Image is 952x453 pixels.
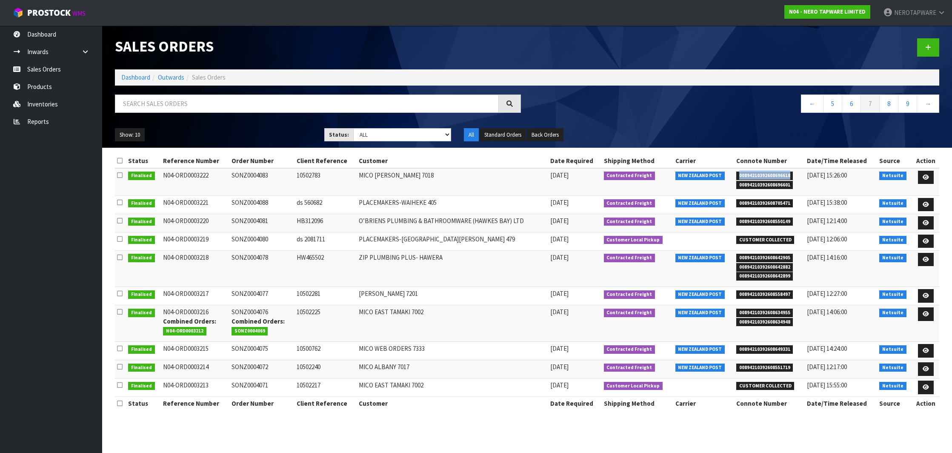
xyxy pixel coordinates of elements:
span: Netsuite [879,345,906,354]
small: WMS [72,9,86,17]
td: SONZ0004083 [229,168,294,196]
th: Shipping Method [602,396,673,410]
td: 10502217 [294,378,357,397]
td: MICO [PERSON_NAME] 7018 [357,168,548,196]
th: Connote Number [734,154,805,168]
span: [DATE] 12:06:00 [807,235,847,243]
td: MICO EAST TAMAKI 7002 [357,378,548,397]
td: PLACEMAKERS-WAIHEKE 405 [357,195,548,214]
span: 00894210392608642905 [736,254,793,262]
span: [DATE] 15:55:00 [807,381,847,389]
td: N04-ORD0003213 [161,378,229,397]
th: Date/Time Released [805,396,878,410]
td: 10502225 [294,305,357,342]
span: Netsuite [879,309,906,317]
a: Outwards [158,73,184,81]
td: N04-ORD0003222 [161,168,229,196]
span: [DATE] 15:26:00 [807,171,847,179]
td: MICO ALBANY 7017 [357,360,548,378]
td: SONZ0004088 [229,195,294,214]
button: Back Orders [527,128,563,142]
span: Netsuite [879,254,906,262]
span: 00894210392608705471 [736,199,793,208]
img: cube-alt.png [13,7,23,18]
input: Search sales orders [115,95,499,113]
a: 6 [842,95,861,113]
span: Contracted Freight [604,290,655,299]
span: [DATE] [550,235,569,243]
span: Finalised [128,290,155,299]
td: SONZ0004081 [229,214,294,232]
td: O’BRIENS PLUMBING & BATHROOMWARE (HAWKES BAY) LTD [357,214,548,232]
a: 5 [823,95,842,113]
a: ← [801,95,823,113]
a: 9 [898,95,917,113]
span: Finalised [128,382,155,390]
span: CUSTOMER COLLECTED [736,236,795,244]
th: Reference Number [161,154,229,168]
span: 00894210392608550149 [736,218,793,226]
td: 10502783 [294,168,357,196]
span: [DATE] [550,217,569,225]
span: Finalised [128,236,155,244]
span: 00894210392608634948 [736,318,793,327]
span: CUSTOMER COLLECTED [736,382,795,390]
span: 00894210392608696601 [736,181,793,189]
span: [DATE] 12:17:00 [807,363,847,371]
a: 8 [879,95,898,113]
span: NEW ZEALAND POST [675,218,725,226]
span: Customer Local Pickup [604,382,663,390]
td: N04-ORD0003217 [161,287,229,305]
span: Contracted Freight [604,309,655,317]
td: [PERSON_NAME] 7201 [357,287,548,305]
span: [DATE] 12:14:00 [807,217,847,225]
button: All [464,128,479,142]
span: NEW ZEALAND POST [675,199,725,208]
th: Status [126,154,161,168]
span: SONZ0004069 [232,327,268,335]
span: 00894210392608696618 [736,172,793,180]
td: HB312096 [294,214,357,232]
td: SONZ0004077 [229,287,294,305]
span: Contracted Freight [604,364,655,372]
span: N04-ORD0003212 [163,327,206,335]
td: N04-ORD0003214 [161,360,229,378]
span: Contracted Freight [604,254,655,262]
span: NEW ZEALAND POST [675,364,725,372]
span: NEW ZEALAND POST [675,309,725,317]
span: Finalised [128,364,155,372]
th: Source [877,396,912,410]
td: ds 2081711 [294,232,357,250]
span: 00894210392608642899 [736,272,793,281]
td: ds 560682 [294,195,357,214]
span: Netsuite [879,218,906,226]
td: SONZ0004072 [229,360,294,378]
nav: Page navigation [534,95,940,115]
td: N04-ORD0003216 [161,305,229,342]
span: [DATE] [550,198,569,206]
h1: Sales Orders [115,38,521,55]
a: → [917,95,939,113]
span: [DATE] 14:24:00 [807,344,847,353]
th: Date Required [548,396,602,410]
span: Netsuite [879,172,906,180]
td: N04-ORD0003215 [161,342,229,360]
span: [DATE] 14:06:00 [807,308,847,316]
button: Standard Orders [480,128,526,142]
span: Finalised [128,309,155,317]
th: Client Reference [294,154,357,168]
span: 00894210392608649331 [736,345,793,354]
th: Action [913,396,939,410]
span: Contracted Freight [604,199,655,208]
span: 00894210392608551719 [736,364,793,372]
th: Customer [357,154,548,168]
th: Shipping Method [602,154,673,168]
strong: Combined Orders: [163,317,216,325]
td: N04-ORD0003218 [161,250,229,287]
span: [DATE] 12:27:00 [807,290,847,298]
span: 00894210392608634955 [736,309,793,317]
td: N04-ORD0003221 [161,195,229,214]
td: SONZ0004071 [229,378,294,397]
span: NEW ZEALAND POST [675,254,725,262]
span: Netsuite [879,382,906,390]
